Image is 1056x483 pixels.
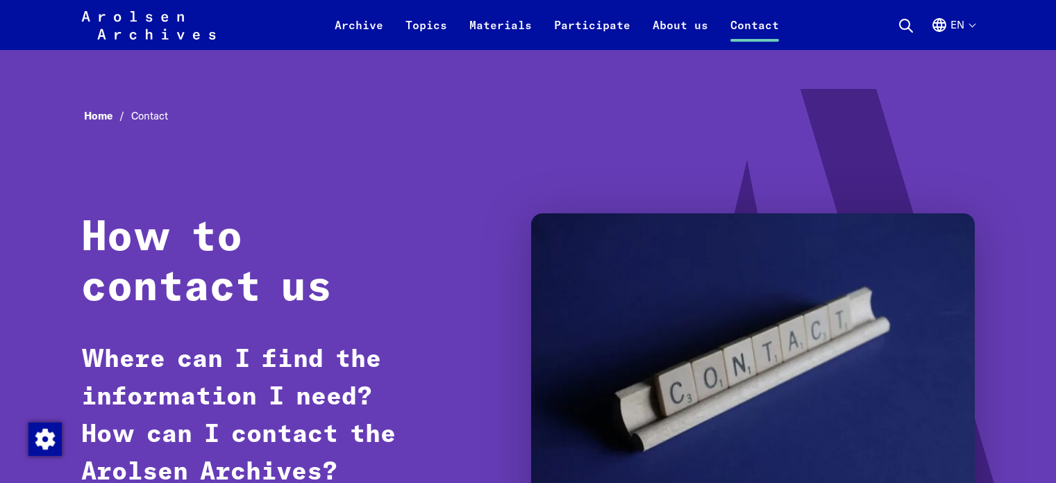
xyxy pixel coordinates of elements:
span: Contact [131,109,168,122]
strong: How to contact us [81,218,332,309]
a: Archive [324,17,394,50]
a: Materials [458,17,543,50]
a: Participate [543,17,642,50]
img: Change consent [28,423,62,456]
a: Topics [394,17,458,50]
div: Change consent [28,422,61,455]
a: About us [642,17,719,50]
button: English, language selection [931,17,975,50]
nav: Breadcrumb [81,106,975,127]
nav: Primary [324,8,790,42]
a: Home [84,109,131,122]
a: Contact [719,17,790,50]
